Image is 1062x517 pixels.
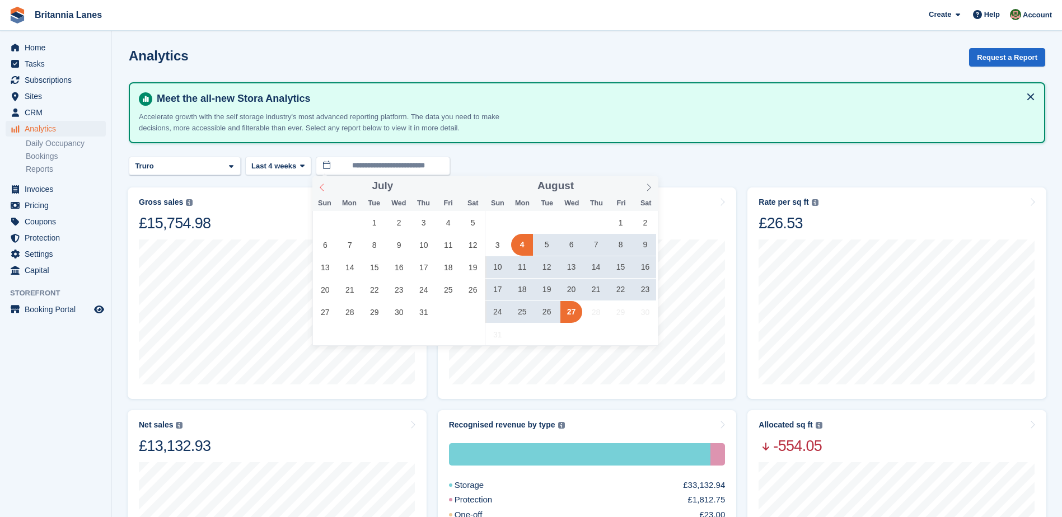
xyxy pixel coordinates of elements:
div: Rate per sq ft [759,198,808,207]
span: July 24, 2025 [413,279,434,300]
span: July 28, 2025 [339,301,361,323]
span: Tasks [25,56,92,72]
span: July 15, 2025 [363,256,385,278]
span: August 30, 2025 [634,301,656,323]
span: Thu [411,200,436,207]
div: Net sales [139,420,173,430]
span: July 12, 2025 [462,234,484,256]
span: Fri [436,200,461,207]
span: July 19, 2025 [462,256,484,278]
span: Protection [25,230,92,246]
div: £26.53 [759,214,818,233]
a: menu [6,121,106,137]
button: Last 4 weeks [245,157,311,175]
span: July 16, 2025 [388,256,410,278]
span: Wed [559,200,584,207]
img: icon-info-grey-7440780725fd019a000dd9b08b2336e03edf1995a4989e88bcd33f0948082b44.svg [812,199,818,206]
div: Gross sales [139,198,183,207]
span: July 2, 2025 [388,211,410,233]
span: August 1, 2025 [610,211,631,233]
span: Account [1023,10,1052,21]
span: August 11, 2025 [511,256,533,278]
span: August 15, 2025 [610,256,631,278]
a: menu [6,105,106,120]
span: Thu [584,200,609,207]
a: menu [6,198,106,213]
span: Create [929,9,951,20]
span: August 26, 2025 [536,301,558,323]
span: -554.05 [759,436,822,455]
span: July 7, 2025 [339,234,361,256]
p: Accelerate growth with the self storage industry's most advanced reporting platform. The data you... [139,111,531,133]
span: August 14, 2025 [585,256,607,278]
span: July 3, 2025 [413,211,434,233]
span: Sat [634,200,658,207]
span: July [372,181,394,191]
div: Storage [449,443,711,466]
a: menu [6,246,106,262]
span: August 2, 2025 [634,211,656,233]
span: August 28, 2025 [585,301,607,323]
span: July 31, 2025 [413,301,434,323]
span: August 20, 2025 [560,279,582,300]
span: August 21, 2025 [585,279,607,300]
a: menu [6,40,106,55]
span: Mon [510,200,535,207]
img: icon-info-grey-7440780725fd019a000dd9b08b2336e03edf1995a4989e88bcd33f0948082b44.svg [176,422,183,429]
span: Booking Portal [25,302,92,317]
span: Coupons [25,214,92,229]
a: Reports [26,164,106,175]
div: Protection [449,493,520,506]
span: Invoices [25,181,92,197]
div: £13,132.93 [139,436,210,455]
span: July 25, 2025 [437,279,459,300]
a: Britannia Lanes [30,6,106,24]
a: menu [6,302,106,317]
span: July 8, 2025 [363,234,385,256]
span: August 10, 2025 [486,256,508,278]
span: August 19, 2025 [536,279,558,300]
div: Protection [710,443,725,466]
a: menu [6,72,106,88]
div: Allocated sq ft [759,420,812,430]
span: August 25, 2025 [511,301,533,323]
a: menu [6,262,106,278]
span: August 5, 2025 [536,234,558,256]
input: Year [574,180,609,192]
div: Storage [449,479,511,492]
span: August 27, 2025 [560,301,582,323]
div: Truro [133,161,158,172]
span: August 13, 2025 [560,256,582,278]
span: Tue [362,200,386,207]
span: August 31, 2025 [486,323,508,345]
span: August 6, 2025 [560,234,582,256]
span: Sites [25,88,92,104]
span: July 4, 2025 [437,211,459,233]
span: July 29, 2025 [363,301,385,323]
span: Mon [337,200,362,207]
span: August 17, 2025 [486,279,508,300]
span: July 27, 2025 [314,301,336,323]
span: August 16, 2025 [634,256,656,278]
span: Analytics [25,121,92,137]
a: Preview store [92,303,106,316]
span: August 29, 2025 [610,301,631,323]
span: Wed [386,200,411,207]
span: Tue [535,200,559,207]
img: icon-info-grey-7440780725fd019a000dd9b08b2336e03edf1995a4989e88bcd33f0948082b44.svg [186,199,193,206]
span: July 21, 2025 [339,279,361,300]
span: August 24, 2025 [486,301,508,323]
span: Capital [25,262,92,278]
span: Home [25,40,92,55]
span: Sat [461,200,485,207]
span: August 8, 2025 [610,234,631,256]
div: £33,132.94 [683,479,725,492]
span: CRM [25,105,92,120]
span: August 4, 2025 [511,234,533,256]
span: July 5, 2025 [462,211,484,233]
div: £1,812.75 [688,493,726,506]
span: August 22, 2025 [610,279,631,300]
span: August 7, 2025 [585,234,607,256]
span: August [537,181,574,191]
div: £15,754.98 [139,214,210,233]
